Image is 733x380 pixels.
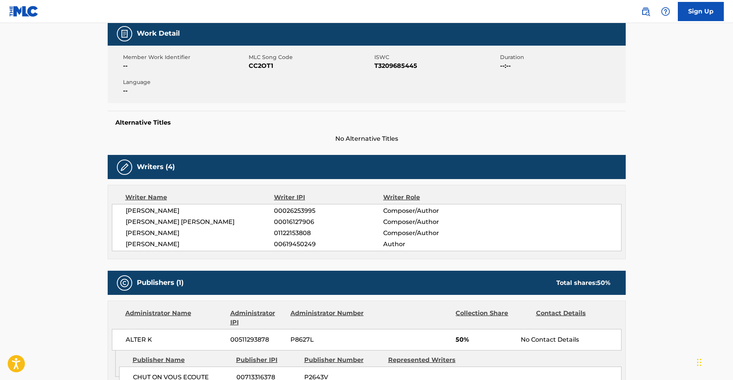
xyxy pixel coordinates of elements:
h5: Alternative Titles [115,119,618,127]
div: Total shares: [556,278,610,288]
div: Drag [697,351,702,374]
span: 00026253995 [274,206,383,215]
div: Administrator IPI [230,309,285,327]
h5: Work Detail [137,29,180,38]
a: Public Search [638,4,653,19]
span: ISWC [374,53,498,61]
div: Collection Share [456,309,530,327]
span: MLC Song Code [249,53,372,61]
iframe: Chat Widget [695,343,733,380]
div: Writer IPI [274,193,383,202]
img: Publishers [120,278,129,288]
span: [PERSON_NAME] [126,206,274,215]
div: Contact Details [536,309,610,327]
span: 00619450249 [274,240,383,249]
h5: Publishers (1) [137,278,184,287]
span: 50% [456,335,515,344]
img: Writers [120,163,129,172]
span: 00016127906 [274,217,383,227]
span: --:-- [500,61,624,71]
span: P8627L [290,335,365,344]
span: ALTER K [126,335,225,344]
img: help [661,7,670,16]
span: [PERSON_NAME] [126,240,274,249]
div: Administrator Number [290,309,365,327]
div: Help [658,4,673,19]
img: search [641,7,650,16]
a: Sign Up [678,2,724,21]
span: 50 % [597,279,610,286]
div: Represented Writers [388,355,466,365]
img: Work Detail [120,29,129,38]
span: T3209685445 [374,61,498,71]
h5: Writers (4) [137,163,175,171]
div: Publisher Name [133,355,230,365]
span: Composer/Author [383,206,482,215]
span: Composer/Author [383,217,482,227]
div: Writer Role [383,193,482,202]
span: [PERSON_NAME] [PERSON_NAME] [126,217,274,227]
span: Duration [500,53,624,61]
div: No Contact Details [521,335,621,344]
span: -- [123,86,247,95]
div: Administrator Name [125,309,225,327]
span: Author [383,240,482,249]
span: CC2OT1 [249,61,372,71]
div: Publisher Number [304,355,382,365]
span: Language [123,78,247,86]
span: No Alternative Titles [108,134,626,143]
span: 00511293878 [230,335,285,344]
img: MLC Logo [9,6,39,17]
span: Member Work Identifier [123,53,247,61]
span: Composer/Author [383,229,482,238]
span: [PERSON_NAME] [126,229,274,238]
div: Writer Name [125,193,274,202]
div: Publisher IPI [236,355,298,365]
span: -- [123,61,247,71]
span: 01122153808 [274,229,383,238]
